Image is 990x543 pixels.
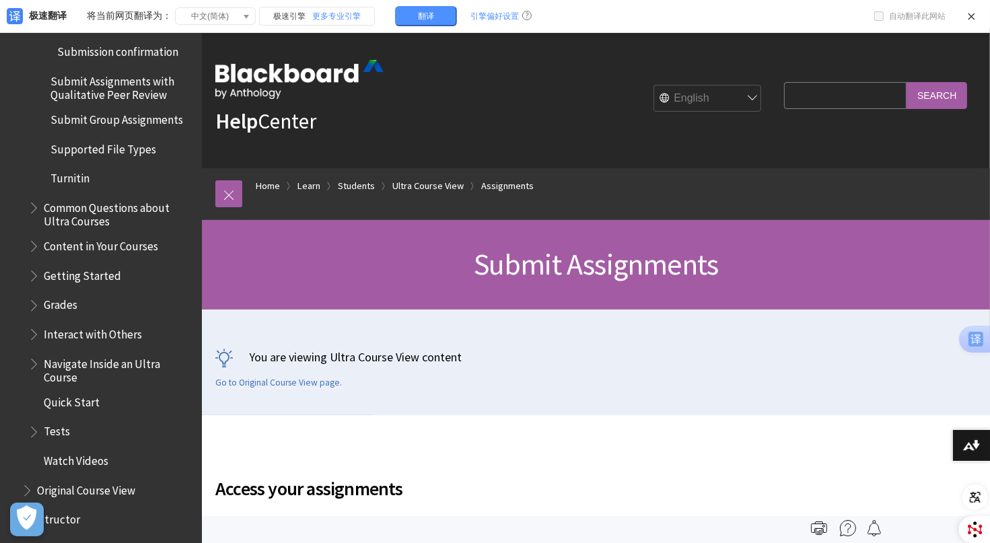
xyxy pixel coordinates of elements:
[44,264,121,283] span: Getting Started
[338,178,375,194] a: Students
[44,294,77,312] span: Grades
[392,178,464,194] a: Ultra Course View
[44,449,108,468] span: Watch Videos
[44,421,70,439] span: Tests
[654,85,762,112] select: Site Language Selector
[50,138,156,156] span: Supported File Types
[44,353,192,384] span: Navigate Inside an Ultra Course
[50,70,192,102] span: Submit Assignments with Qualitative Peer Review
[297,178,320,194] a: Learn
[10,503,44,536] button: Open Preferences
[840,520,856,536] img: More help
[215,515,777,532] p: You can access assignments in the activity stream or in the calendar if your instructor added due...
[50,168,90,186] span: Turnitin
[44,235,158,253] span: Content in Your Courses
[50,108,183,126] span: Submit Group Assignments
[474,246,719,283] span: Submit Assignments
[215,349,977,365] p: You are viewing Ultra Course View content
[57,40,178,59] span: Submission confirmation
[866,520,882,536] img: Follow this page
[215,108,316,135] a: HelpCenter
[907,82,967,108] input: Search
[256,178,280,194] a: Home
[215,108,258,135] strong: Help
[215,474,777,503] span: Access your assignments
[37,479,135,497] span: Original Course View
[44,391,100,409] span: Quick Start
[44,196,192,228] span: Common Questions about Ultra Courses
[481,178,534,194] a: Assignments
[215,377,342,389] a: Go to Original Course View page.
[215,60,384,99] img: Blackboard by Anthology
[30,509,80,527] span: Instructor
[811,520,827,536] img: Print
[44,323,142,341] span: Interact with Others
